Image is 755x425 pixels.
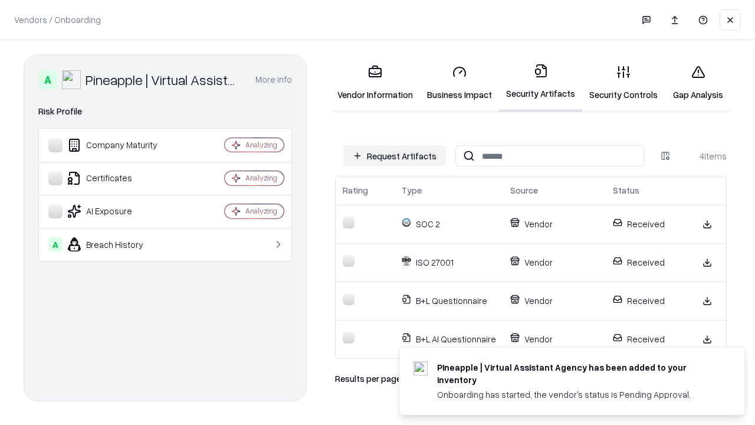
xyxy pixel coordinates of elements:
[665,55,731,110] a: Gap Analysis
[38,70,57,89] div: A
[510,295,599,307] p: Vendor
[48,237,63,251] div: A
[245,173,277,183] div: Analyzing
[62,70,81,89] img: Pineapple | Virtual Assistant Agency
[245,206,277,216] div: Analyzing
[48,138,189,152] div: Company Maturity
[330,55,420,110] a: Vendor Information
[413,361,428,375] img: trypineapple.com
[14,14,101,26] p: Vendors / Onboarding
[510,256,599,269] p: Vendor
[613,184,639,197] div: Status
[402,295,496,307] p: B+L Questionnaire
[613,333,681,345] p: Received
[613,295,681,307] p: Received
[86,70,241,89] div: Pineapple | Virtual Assistant Agency
[679,150,727,162] div: 4 items
[343,184,368,197] div: Rating
[582,55,665,110] a: Security Controls
[510,333,599,345] p: Vendor
[510,184,538,197] div: Source
[437,361,717,386] div: Pineapple | Virtual Assistant Agency has been added to your inventory
[245,140,277,150] div: Analyzing
[402,333,496,345] p: B+L AI Questionnaire
[402,218,496,230] p: SOC 2
[48,171,189,185] div: Certificates
[38,104,292,119] div: Risk Profile
[613,256,681,269] p: Received
[343,145,446,166] button: Request Artifacts
[499,54,582,112] a: Security Artifacts
[510,218,599,230] p: Vendor
[48,237,189,251] div: Breach History
[335,372,403,385] p: Results per page:
[48,204,189,218] div: AI Exposure
[420,55,499,110] a: Business Impact
[437,388,717,401] div: Onboarding has started, the vendor's status is Pending Approval.
[402,256,496,269] p: ISO 27001
[255,69,292,90] button: More info
[613,218,681,230] p: Received
[402,184,422,197] div: Type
